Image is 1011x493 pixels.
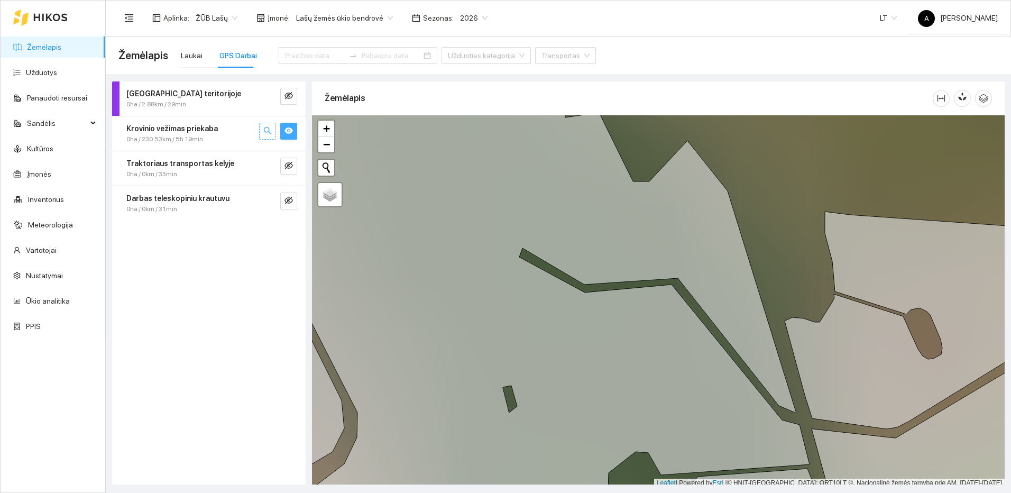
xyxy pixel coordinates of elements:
[259,123,276,140] button: search
[126,169,177,179] span: 0ha / 0km / 33min
[27,113,87,134] span: Sandėlis
[118,47,168,64] span: Žemėlapis
[126,134,203,144] span: 0ha / 230.53km / 5h 19min
[26,271,63,280] a: Nustatymai
[318,160,334,176] button: Initiate a new search
[933,94,949,103] span: column-width
[124,13,134,23] span: menu-fold
[284,126,293,136] span: eye
[27,94,87,102] a: Panaudoti resursai
[27,170,51,178] a: Įmonės
[318,121,334,136] a: Zoom in
[26,68,57,77] a: Užduotys
[181,50,203,61] div: Laukai
[26,297,70,305] a: Ūkio analitika
[725,479,727,487] span: |
[654,479,1005,488] div: | Powered by © HNIT-[GEOGRAPHIC_DATA]; ORT10LT ©, Nacionalinė žemės tarnyba prie AM, [DATE]-[DATE]
[263,126,272,136] span: search
[349,51,357,60] span: to
[284,92,293,102] span: eye-invisible
[163,12,189,24] span: Aplinka :
[26,246,57,254] a: Vartotojai
[219,50,257,61] div: GPS Darbai
[285,50,345,61] input: Pradžios data
[713,479,724,487] a: Esri
[112,186,306,221] div: Darbas teleskopiniu krautuvu0ha / 0km / 31mineye-invisible
[268,12,290,24] span: Įmonė :
[118,7,140,29] button: menu-fold
[280,158,297,175] button: eye-invisible
[112,81,306,116] div: [GEOGRAPHIC_DATA] teritorijoje0ha / 2.88km / 29mineye-invisible
[126,159,234,168] strong: Traktoriaus transportas kelyje
[362,50,421,61] input: Pabaigos data
[323,122,330,135] span: +
[27,144,53,153] a: Kultūros
[924,10,929,27] span: A
[126,204,177,214] span: 0ha / 0km / 31min
[349,51,357,60] span: swap-right
[284,196,293,206] span: eye-invisible
[112,151,306,186] div: Traktoriaus transportas kelyje0ha / 0km / 33mineye-invisible
[918,14,998,22] span: [PERSON_NAME]
[933,90,950,107] button: column-width
[26,322,41,331] a: PPIS
[126,124,218,133] strong: Krovinio vežimas priekaba
[460,10,488,26] span: 2026
[412,14,420,22] span: calendar
[296,10,393,26] span: Lašų žemės ūkio bendrovė
[423,12,454,24] span: Sezonas :
[880,10,897,26] span: LT
[126,89,241,98] strong: [GEOGRAPHIC_DATA] teritorijoje
[280,88,297,105] button: eye-invisible
[152,14,161,22] span: layout
[280,193,297,209] button: eye-invisible
[657,479,676,487] a: Leaflet
[323,138,330,151] span: −
[284,161,293,171] span: eye-invisible
[318,183,342,206] a: Layers
[27,43,61,51] a: Žemėlapis
[126,194,229,203] strong: Darbas teleskopiniu krautuvu
[112,116,306,151] div: Krovinio vežimas priekaba0ha / 230.53km / 5h 19minsearcheye
[28,195,64,204] a: Inventorius
[256,14,265,22] span: shop
[196,10,237,26] span: ŽŪB Lašų
[126,99,186,109] span: 0ha / 2.88km / 29min
[318,136,334,152] a: Zoom out
[28,221,73,229] a: Meteorologija
[325,83,933,113] div: Žemėlapis
[280,123,297,140] button: eye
